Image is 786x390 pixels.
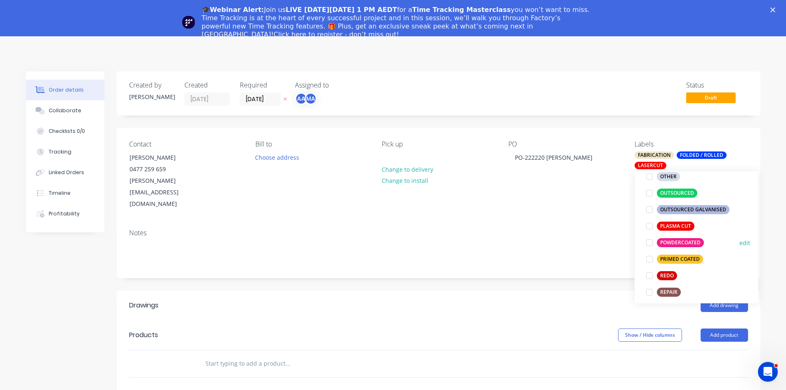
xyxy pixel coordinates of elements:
[701,329,748,342] button: Add product
[130,163,198,175] div: 0477 259 659
[657,288,681,297] div: REPAIR
[657,255,703,264] div: PRIMED COATED
[758,362,778,382] iframe: Intercom live chat
[739,239,750,247] button: edit
[657,172,680,181] div: OTHER
[49,86,84,94] div: Order details
[508,140,621,148] div: PO
[643,237,707,248] button: POWDERCOATED
[686,81,748,89] div: Status
[643,220,698,232] button: PLASMA CUT
[182,16,195,29] img: Profile image for Team
[657,189,697,198] div: OUTSOURCED
[129,330,158,340] div: Products
[382,140,495,148] div: Pick up
[657,238,704,247] div: POWDERCOATED
[295,92,307,105] div: AA
[635,162,666,169] div: LASERCUT
[643,171,683,182] button: OTHER
[49,169,84,176] div: Linked Orders
[49,128,85,135] div: Checklists 0/0
[129,81,175,89] div: Created by
[255,140,368,148] div: Bill to
[643,253,706,265] button: PRIMED COATED
[643,187,701,199] button: OUTSOURCED
[635,140,748,148] div: Labels
[26,80,104,100] button: Order details
[130,152,198,163] div: [PERSON_NAME]
[49,189,71,197] div: Timeline
[123,151,205,210] div: [PERSON_NAME]0477 259 659[PERSON_NAME][EMAIL_ADDRESS][DOMAIN_NAME]
[26,142,104,162] button: Tracking
[770,7,779,12] div: Close
[251,151,304,163] button: Choose address
[286,6,397,14] b: LIVE [DATE][DATE] 1 PM AEDT
[129,140,242,148] div: Contact
[49,210,80,217] div: Profitability
[657,271,677,280] div: REDO
[129,229,748,237] div: Notes
[26,100,104,121] button: Collaborate
[202,6,591,39] div: Join us for a you won’t want to miss. Time Tracking is at the heart of every successful project a...
[618,329,682,342] button: Show / Hide columns
[49,107,81,114] div: Collaborate
[26,121,104,142] button: Checklists 0/0
[130,175,198,210] div: [PERSON_NAME][EMAIL_ADDRESS][DOMAIN_NAME]
[643,204,733,215] button: OUTSOURCED GALVANISED
[26,162,104,183] button: Linked Orders
[129,300,158,310] div: Drawings
[129,92,175,101] div: [PERSON_NAME]
[295,92,317,105] button: AAMA
[701,299,748,312] button: Add drawing
[304,92,317,105] div: MA
[202,6,264,14] b: 🎓Webinar Alert:
[184,81,230,89] div: Created
[274,31,399,38] a: Click here to register - don’t miss out!
[26,203,104,224] button: Profitability
[377,163,437,175] button: Change to delivery
[240,81,285,89] div: Required
[657,222,694,231] div: PLASMA CUT
[657,205,729,214] div: OUTSOURCED GALVANISED
[643,270,680,281] button: REDO
[686,92,736,103] span: Draft
[26,183,104,203] button: Timeline
[295,81,378,89] div: Assigned to
[677,151,727,159] div: FOLDED / ROLLED
[205,355,370,372] input: Start typing to add a product...
[412,6,511,14] b: Time Tracking Masterclass
[643,286,684,298] button: REPAIR
[49,148,71,156] div: Tracking
[635,151,674,159] div: FABRICATION
[377,175,432,186] button: Change to install
[508,151,599,163] div: PO-222220 [PERSON_NAME]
